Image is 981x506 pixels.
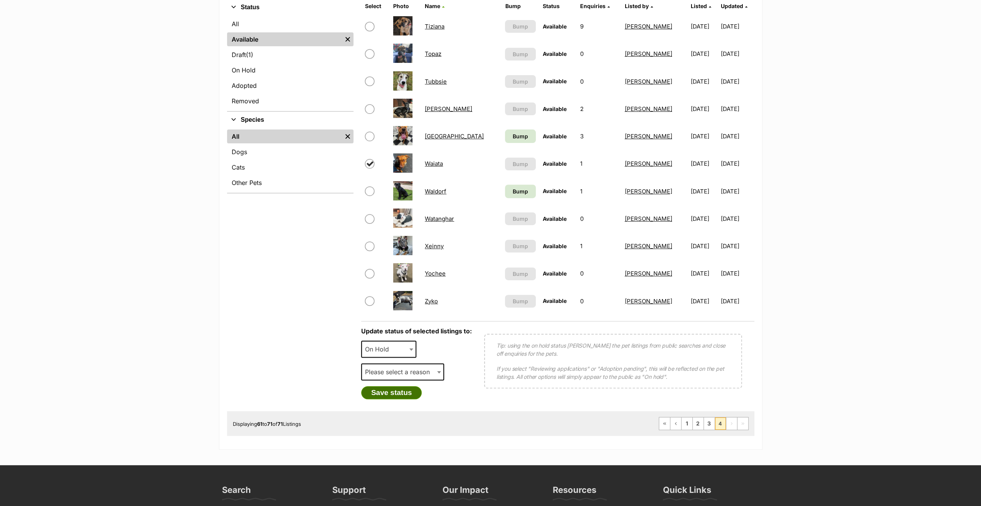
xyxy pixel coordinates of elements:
[693,417,703,430] a: Page 2
[505,185,535,198] a: Bump
[624,3,648,9] span: Listed by
[278,421,283,427] strong: 71
[624,23,672,30] a: [PERSON_NAME]
[688,233,720,259] td: [DATE]
[688,288,720,314] td: [DATE]
[227,94,353,108] a: Removed
[577,123,621,150] td: 3
[227,17,353,31] a: All
[505,48,535,61] button: Bump
[721,40,753,67] td: [DATE]
[513,270,528,278] span: Bump
[721,3,747,9] a: Updated
[505,103,535,115] button: Bump
[659,417,670,430] a: First page
[543,215,567,222] span: Available
[443,484,488,500] h3: Our Impact
[691,3,711,9] a: Listed
[361,363,444,380] span: Please select a reason
[721,13,753,40] td: [DATE]
[513,77,528,86] span: Bump
[246,50,253,59] span: (1)
[227,63,353,77] a: On Hold
[513,215,528,223] span: Bump
[721,233,753,259] td: [DATE]
[227,115,353,125] button: Species
[227,176,353,190] a: Other Pets
[663,484,711,500] h3: Quick Links
[227,160,353,174] a: Cats
[704,417,715,430] a: Page 3
[513,187,528,195] span: Bump
[543,243,567,249] span: Available
[624,160,672,167] a: [PERSON_NAME]
[580,3,606,9] span: translation missing: en.admin.listings.index.attributes.enquiries
[513,160,528,168] span: Bump
[425,160,443,167] a: Waiata
[624,215,672,222] a: [PERSON_NAME]
[543,298,567,304] span: Available
[624,242,672,250] a: [PERSON_NAME]
[227,15,353,111] div: Status
[543,78,567,84] span: Available
[227,79,353,92] a: Adopted
[496,365,730,381] p: If you select "Reviewing applications" or "Adoption pending", this will be reflected on the pet l...
[577,288,621,314] td: 0
[721,68,753,95] td: [DATE]
[425,3,440,9] span: Name
[577,150,621,177] td: 1
[361,341,417,358] span: On Hold
[425,270,446,277] a: Yochee
[543,270,567,277] span: Available
[624,3,653,9] a: Listed by
[342,32,353,46] a: Remove filter
[721,260,753,287] td: [DATE]
[425,242,444,250] a: Xeinny
[505,295,535,308] button: Bump
[553,484,596,500] h3: Resources
[513,22,528,30] span: Bump
[362,366,437,377] span: Please select a reason
[577,260,621,287] td: 0
[715,417,726,430] span: Page 4
[505,267,535,280] button: Bump
[227,2,353,12] button: Status
[227,129,342,143] a: All
[513,297,528,305] span: Bump
[222,484,251,500] h3: Search
[257,421,262,427] strong: 61
[624,298,672,305] a: [PERSON_NAME]
[543,50,567,57] span: Available
[543,160,567,167] span: Available
[543,188,567,194] span: Available
[624,50,672,57] a: [PERSON_NAME]
[577,13,621,40] td: 9
[688,205,720,232] td: [DATE]
[505,75,535,88] button: Bump
[726,417,737,430] span: Next page
[624,78,672,85] a: [PERSON_NAME]
[227,145,353,159] a: Dogs
[361,327,472,335] label: Update status of selected listings to:
[721,178,753,205] td: [DATE]
[425,298,438,305] a: Zyko
[721,150,753,177] td: [DATE]
[688,260,720,287] td: [DATE]
[425,188,446,195] a: Waldorf
[425,23,444,30] a: Tiziana
[580,3,610,9] a: Enquiries
[227,128,353,193] div: Species
[688,68,720,95] td: [DATE]
[513,50,528,58] span: Bump
[577,205,621,232] td: 0
[361,386,422,399] button: Save status
[681,417,692,430] a: Page 1
[227,32,342,46] a: Available
[505,158,535,170] button: Bump
[721,3,743,9] span: Updated
[543,106,567,112] span: Available
[688,150,720,177] td: [DATE]
[393,126,412,145] img: Verona
[688,96,720,122] td: [DATE]
[721,96,753,122] td: [DATE]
